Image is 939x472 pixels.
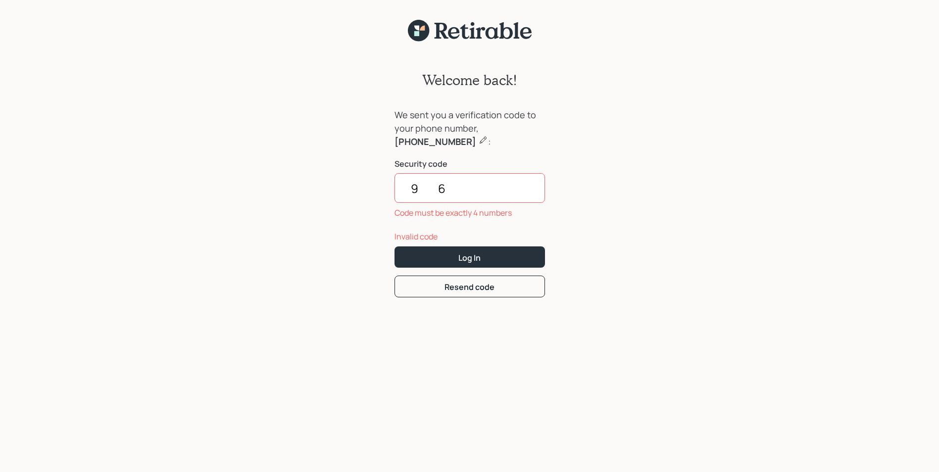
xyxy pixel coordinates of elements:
[395,276,545,297] button: Resend code
[395,207,545,219] div: Code must be exactly 4 numbers
[395,173,545,203] input: ••••
[422,72,517,89] h2: Welcome back!
[395,108,545,148] div: We sent you a verification code to your phone number, :
[458,252,481,263] div: Log In
[395,246,545,268] button: Log In
[395,136,476,147] b: [PHONE_NUMBER]
[395,231,545,242] div: Invalid code
[395,158,545,169] label: Security code
[445,282,494,292] div: Resend code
